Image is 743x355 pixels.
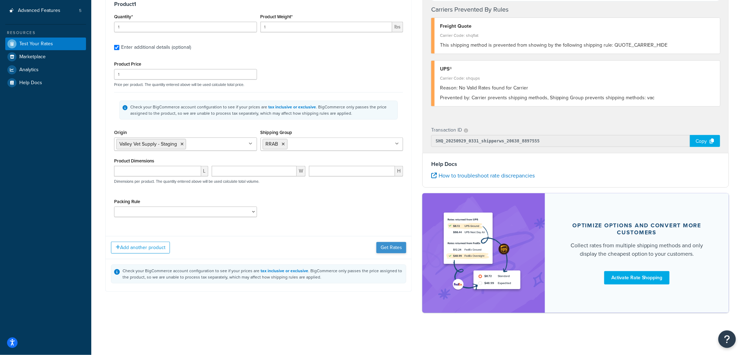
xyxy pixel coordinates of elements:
[266,140,278,148] span: RRAB
[114,22,257,32] input: 0
[268,104,316,110] a: tax inclusive or exclusive
[119,140,177,148] span: Valley Vet Supply - Staging
[19,80,42,86] span: Help Docs
[114,61,141,67] label: Product Price
[440,94,470,101] span: Prevented by:
[261,268,308,274] a: tax inclusive or exclusive
[718,330,736,348] button: Open Resource Center
[395,166,403,176] span: H
[112,82,405,87] p: Price per product. The quantity entered above will be used calculate total price.
[690,135,720,147] div: Copy
[261,22,393,32] input: 0.00
[5,38,86,50] a: Test Your Rates
[440,83,715,93] div: No Valid Rates found for Carrier
[114,1,403,8] h3: Product 1
[19,54,46,60] span: Marketplace
[5,30,86,36] div: Resources
[114,45,119,50] input: Enter additional details (optional)
[5,76,86,89] a: Help Docs
[123,268,403,280] div: Check your BigCommerce account configuration to see if your prices are . BigCommerce only passes ...
[114,130,127,135] label: Origin
[440,93,715,103] div: Carrier prevents shipping methods, Shipping Group prevents shipping methods: vac
[440,84,458,92] span: Reason:
[19,41,53,47] span: Test Your Rates
[121,42,191,52] div: Enter additional details (optional)
[440,73,715,83] div: Carrier Code: shqups
[130,104,395,116] div: Check your BigCommerce account configuration to see if your prices are . BigCommerce only passes ...
[5,4,86,17] li: Advanced Features
[111,242,170,254] button: Add another product
[440,31,715,40] div: Carrier Code: shqflat
[431,5,720,14] h4: Carriers Prevented By Rules
[604,271,670,284] a: Activate Rate Shopping
[440,21,715,31] div: Freight Quote
[79,8,81,14] span: 5
[562,241,712,258] div: Collect rates from multiple shipping methods and only display the cheapest option to your customers.
[376,242,406,253] button: Get Rates
[5,63,86,76] a: Analytics
[431,172,535,180] a: How to troubleshoot rate discrepancies
[297,166,305,176] span: W
[112,179,259,184] p: Dimensions per product. The quantity entered above will be used calculate total volume.
[440,204,528,302] img: feature-image-rateshop-7084cbbcb2e67ef1d54c2e976f0e592697130d5817b016cf7cc7e13314366067.png
[5,4,86,17] a: Advanced Features5
[201,166,208,176] span: L
[114,199,140,204] label: Packing Rule
[19,67,39,73] span: Analytics
[261,14,293,19] label: Product Weight*
[5,51,86,63] a: Marketplace
[440,64,715,74] div: UPS®
[114,158,154,163] label: Product Dimensions
[392,22,403,32] span: lbs
[440,41,668,49] span: This shipping method is prevented from showing by the following shipping rule: QUOTE_CARRIER_HIDE
[562,222,712,236] div: Optimize options and convert more customers
[431,125,462,135] p: Transaction ID
[114,14,133,19] label: Quantity*
[431,160,720,168] h4: Help Docs
[261,130,292,135] label: Shipping Group
[18,8,60,14] span: Advanced Features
